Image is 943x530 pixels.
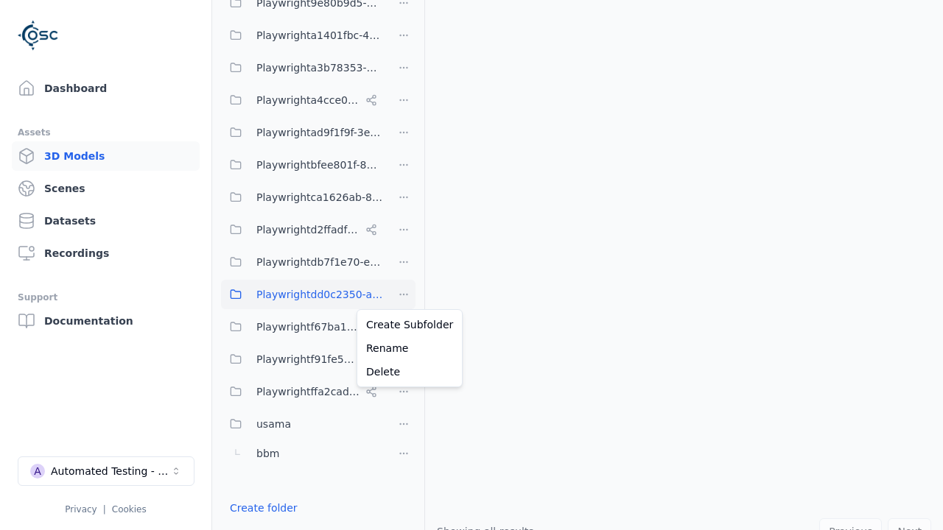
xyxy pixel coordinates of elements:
[360,313,459,336] a: Create Subfolder
[360,336,459,360] a: Rename
[360,360,459,384] a: Delete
